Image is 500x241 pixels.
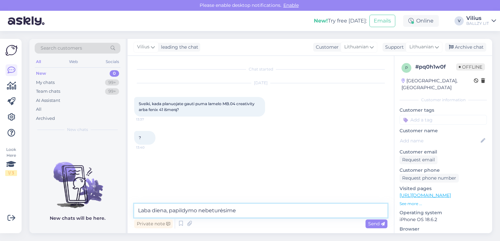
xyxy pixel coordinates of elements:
p: See more ... [400,201,487,207]
div: Look Here [5,147,17,176]
input: Add a tag [400,115,487,125]
p: Customer email [400,149,487,155]
span: ? [139,135,141,140]
div: 1 / 3 [5,170,17,176]
p: New chats will be here. [50,215,105,222]
b: New! [314,18,328,24]
div: Team chats [36,88,60,95]
div: 0 [110,70,119,77]
div: # pq0h1w0f [415,63,456,71]
div: Customer information [400,97,487,103]
div: V [455,16,464,25]
div: Customer [313,44,339,51]
div: Socials [104,57,120,66]
p: Chrome 140.0.7339.101 [400,233,487,239]
span: Lithuanian [409,43,434,51]
a: [URL][DOMAIN_NAME] [400,192,451,198]
div: Request phone number [400,174,459,183]
span: Send [368,221,385,227]
span: Vilius [137,43,150,51]
span: Search customers [41,45,82,52]
div: 99+ [105,88,119,95]
p: Visited pages [400,185,487,192]
p: Browser [400,226,487,233]
div: Archive chat [445,43,486,52]
div: Support [383,44,404,51]
div: Web [68,57,79,66]
div: My chats [36,79,55,86]
div: New [36,70,46,77]
span: New chats [67,127,88,133]
div: leading the chat [158,44,198,51]
span: 13:37 [136,117,161,122]
div: Archived [36,115,55,122]
span: p [405,65,408,70]
div: [GEOGRAPHIC_DATA], [GEOGRAPHIC_DATA] [402,77,474,91]
p: Operating system [400,209,487,216]
div: 99+ [105,79,119,86]
div: Chat started [134,66,387,72]
span: Enable [281,2,301,8]
div: Try free [DATE]: [314,17,367,25]
p: iPhone OS 18.6.2 [400,216,487,223]
button: Emails [369,15,395,27]
input: Add name [400,137,479,144]
div: All [35,57,42,66]
div: BALLZY LIT [466,21,489,26]
img: No chats [29,150,126,209]
span: Lithuanian [344,43,368,51]
span: Offline [456,63,485,71]
div: AI Assistant [36,97,60,104]
img: Askly Logo [5,44,18,56]
span: Sveiki, kada planuojate gauti puma lamelo MB.04 creativity arba fenix 41 išmerą? [139,101,256,112]
a: ViliusBALLZY LIT [466,16,496,26]
p: Customer phone [400,167,487,174]
div: All [36,106,42,113]
div: [DATE] [134,80,387,86]
div: Private note [134,219,173,228]
div: Vilius [466,16,489,21]
div: Request email [400,155,437,164]
div: Online [403,15,439,27]
p: Customer tags [400,107,487,114]
p: Customer name [400,127,487,134]
span: 13:40 [136,145,161,150]
textarea: Laba diena, papildymo nebeturėsime [134,204,387,217]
